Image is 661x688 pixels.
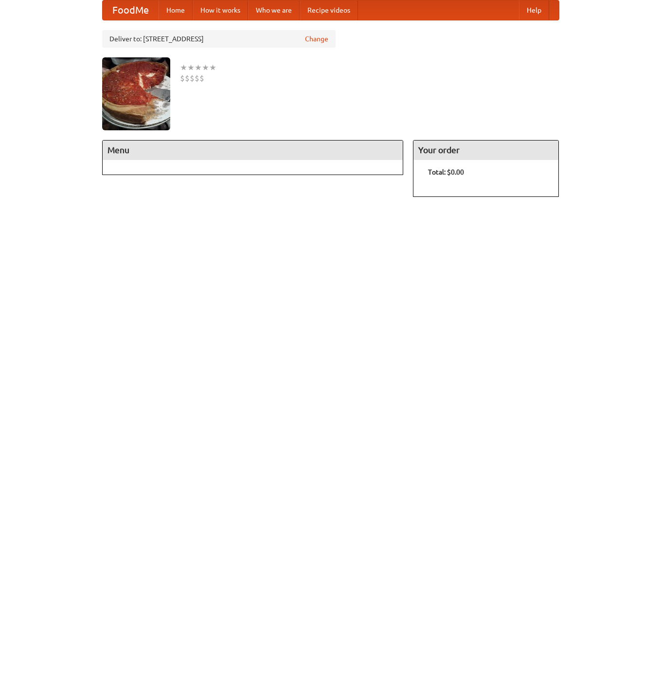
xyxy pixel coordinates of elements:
a: Change [305,34,328,44]
li: $ [180,73,185,84]
li: ★ [187,62,195,73]
b: Total: $0.00 [428,168,464,176]
li: $ [190,73,195,84]
a: FoodMe [103,0,159,20]
li: ★ [180,62,187,73]
li: $ [185,73,190,84]
li: ★ [195,62,202,73]
li: $ [199,73,204,84]
a: Help [519,0,549,20]
h4: Your order [413,141,558,160]
a: Who we are [248,0,300,20]
li: ★ [209,62,216,73]
img: angular.jpg [102,57,170,130]
li: ★ [202,62,209,73]
h4: Menu [103,141,403,160]
a: How it works [193,0,248,20]
div: Deliver to: [STREET_ADDRESS] [102,30,336,48]
a: Home [159,0,193,20]
a: Recipe videos [300,0,358,20]
li: $ [195,73,199,84]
